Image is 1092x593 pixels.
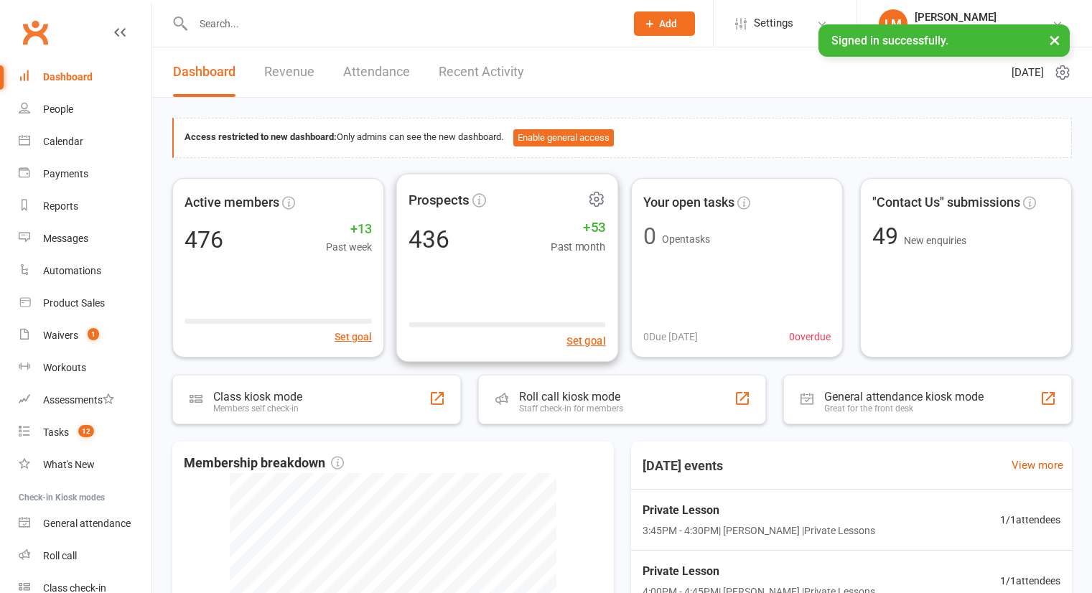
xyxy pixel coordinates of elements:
[551,216,606,238] span: +53
[824,390,984,403] div: General attendance kiosk mode
[43,330,78,341] div: Waivers
[19,61,151,93] a: Dashboard
[879,9,907,38] div: LM
[643,329,698,345] span: 0 Due [DATE]
[551,238,606,255] span: Past month
[872,192,1020,213] span: "Contact Us" submissions
[43,265,101,276] div: Automations
[213,403,302,414] div: Members self check-in
[1012,457,1063,474] a: View more
[634,11,695,36] button: Add
[43,103,73,115] div: People
[643,225,656,248] div: 0
[659,18,677,29] span: Add
[43,426,69,438] div: Tasks
[43,71,93,83] div: Dashboard
[19,508,151,540] a: General attendance kiosk mode
[326,239,372,255] span: Past week
[43,297,105,309] div: Product Sales
[872,223,904,250] span: 49
[43,518,131,529] div: General attendance
[19,384,151,416] a: Assessments
[631,453,734,479] h3: [DATE] events
[335,329,372,345] button: Set goal
[915,11,1052,24] div: [PERSON_NAME]
[409,189,470,210] span: Prospects
[824,403,984,414] div: Great for the front desk
[189,14,615,34] input: Search...
[519,390,623,403] div: Roll call kiosk mode
[519,403,623,414] div: Staff check-in for members
[185,131,337,142] strong: Access restricted to new dashboard:
[185,129,1060,146] div: Only admins can see the new dashboard.
[643,523,875,538] span: 3:45PM - 4:30PM | [PERSON_NAME] | Private Lessons
[19,540,151,572] a: Roll call
[643,562,875,581] span: Private Lesson
[904,235,966,246] span: New enquiries
[754,7,793,39] span: Settings
[185,192,279,213] span: Active members
[43,136,83,147] div: Calendar
[643,192,734,213] span: Your open tasks
[264,47,314,97] a: Revenue
[409,226,450,251] div: 436
[566,332,606,349] button: Set goal
[184,453,344,474] span: Membership breakdown
[43,459,95,470] div: What's New
[439,47,524,97] a: Recent Activity
[17,14,53,50] a: Clubworx
[19,352,151,384] a: Workouts
[43,362,86,373] div: Workouts
[88,328,99,340] span: 1
[1000,512,1060,528] span: 1 / 1 attendees
[19,255,151,287] a: Automations
[19,190,151,223] a: Reports
[19,416,151,449] a: Tasks 12
[643,501,875,520] span: Private Lesson
[19,126,151,158] a: Calendar
[326,219,372,240] span: +13
[343,47,410,97] a: Attendance
[19,223,151,255] a: Messages
[1042,24,1068,55] button: ×
[1000,573,1060,589] span: 1 / 1 attendees
[662,233,710,245] span: Open tasks
[43,200,78,212] div: Reports
[789,329,831,345] span: 0 overdue
[1012,64,1044,81] span: [DATE]
[43,394,114,406] div: Assessments
[185,228,223,251] div: 476
[43,168,88,179] div: Payments
[915,24,1052,37] div: Bulldog Gym Castle Hill Pty Ltd
[78,425,94,437] span: 12
[831,34,948,47] span: Signed in successfully.
[19,287,151,319] a: Product Sales
[173,47,235,97] a: Dashboard
[19,158,151,190] a: Payments
[213,390,302,403] div: Class kiosk mode
[43,550,77,561] div: Roll call
[43,233,88,244] div: Messages
[19,93,151,126] a: People
[19,319,151,352] a: Waivers 1
[513,129,614,146] button: Enable general access
[19,449,151,481] a: What's New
